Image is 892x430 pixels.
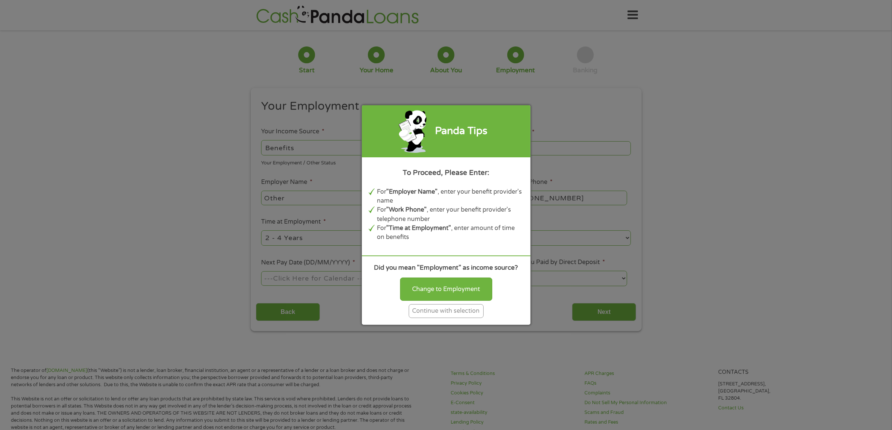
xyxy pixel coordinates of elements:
[386,224,451,232] b: "Time at Employment"
[369,263,524,273] div: Did you mean "Employment" as income source?
[435,124,487,139] div: Panda Tips
[377,205,524,224] li: For , enter your benefit provider's telephone number
[369,167,524,178] div: To Proceed, Please Enter:
[377,187,524,206] li: For , enter your benefit provider's name
[409,304,484,318] div: Continue with selection
[377,224,524,242] li: For , enter amount of time on benefits
[386,206,427,214] b: "Work Phone"
[400,278,492,301] div: Change to Employment
[386,188,438,196] b: "Employer Name"
[398,109,428,154] img: green-panda-phone.png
